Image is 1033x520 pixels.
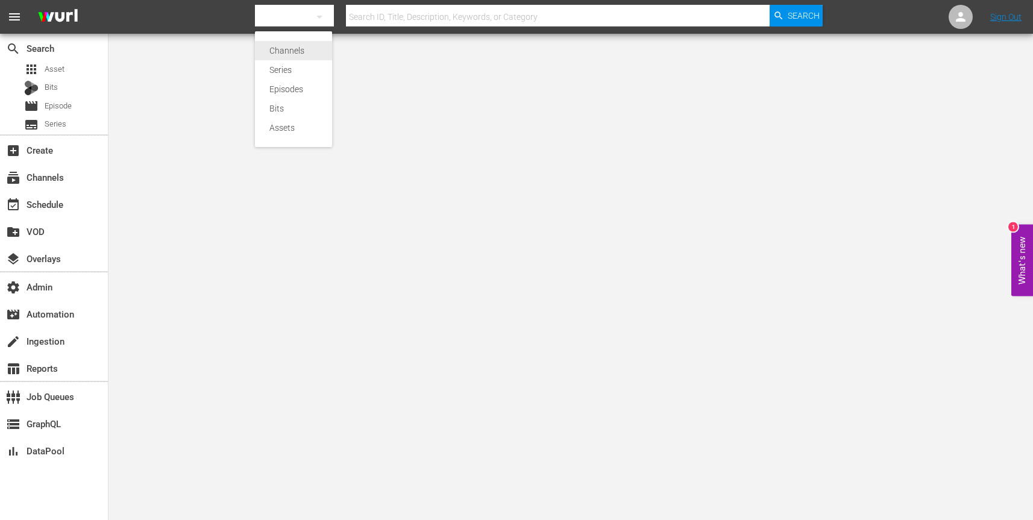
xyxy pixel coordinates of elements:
div: Series [269,60,318,80]
div: Assets [269,118,318,137]
div: 1 [1008,222,1018,231]
div: Episodes [269,80,318,99]
div: Bits [269,99,318,118]
div: Channels [269,41,318,60]
button: Open Feedback Widget [1011,224,1033,296]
